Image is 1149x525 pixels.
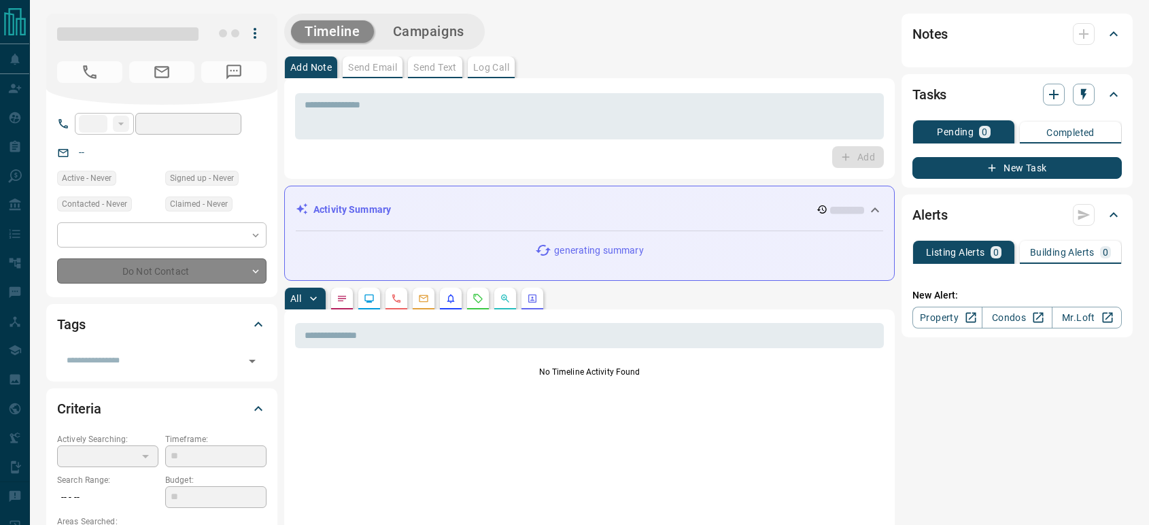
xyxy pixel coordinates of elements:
h2: Tags [57,314,85,335]
h2: Criteria [57,398,101,420]
p: 0 [982,127,987,137]
p: Timeframe: [165,433,267,445]
a: Mr.Loft [1052,307,1122,328]
span: No Number [201,61,267,83]
div: Do Not Contact [57,258,267,284]
a: Property [912,307,982,328]
p: 0 [1103,248,1108,257]
p: Building Alerts [1030,248,1095,257]
div: Alerts [912,199,1122,231]
p: New Alert: [912,288,1122,303]
svg: Requests [473,293,483,304]
p: No Timeline Activity Found [295,366,884,378]
svg: Opportunities [500,293,511,304]
span: No Number [57,61,122,83]
svg: Emails [418,293,429,304]
p: generating summary [554,243,643,258]
div: Tasks [912,78,1122,111]
span: Active - Never [62,171,112,185]
h2: Alerts [912,204,948,226]
span: Contacted - Never [62,197,127,211]
svg: Calls [391,293,402,304]
p: Add Note [290,63,332,72]
button: New Task [912,157,1122,179]
span: Signed up - Never [170,171,234,185]
div: Tags [57,308,267,341]
div: Criteria [57,392,267,425]
div: Activity Summary [296,197,883,222]
h2: Tasks [912,84,946,105]
h2: Notes [912,23,948,45]
span: Claimed - Never [170,197,228,211]
svg: Lead Browsing Activity [364,293,375,304]
p: Listing Alerts [926,248,985,257]
button: Campaigns [379,20,478,43]
p: Search Range: [57,474,158,486]
div: Notes [912,18,1122,50]
p: Activity Summary [313,203,391,217]
svg: Agent Actions [527,293,538,304]
button: Open [243,352,262,371]
span: No Email [129,61,194,83]
p: Budget: [165,474,267,486]
a: Condos [982,307,1052,328]
a: -- [79,147,84,158]
p: 0 [993,248,999,257]
button: Timeline [291,20,374,43]
p: -- - -- [57,486,158,509]
svg: Notes [337,293,347,304]
p: Completed [1046,128,1095,137]
p: Pending [937,127,974,137]
p: All [290,294,301,303]
svg: Listing Alerts [445,293,456,304]
p: Actively Searching: [57,433,158,445]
